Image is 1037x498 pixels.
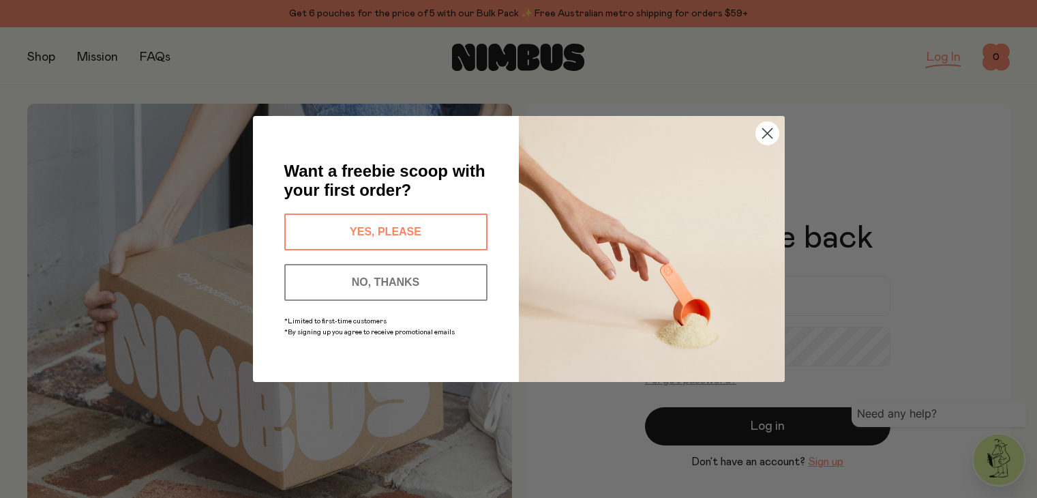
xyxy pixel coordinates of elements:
span: *By signing up you agree to receive promotional emails [284,329,455,336]
button: Close dialog [755,121,779,145]
span: *Limited to first-time customers [284,318,387,325]
button: NO, THANKS [284,264,487,301]
img: c0d45117-8e62-4a02-9742-374a5db49d45.jpeg [519,116,785,382]
button: YES, PLEASE [284,214,487,250]
span: Want a freebie scoop with your first order? [284,162,485,199]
